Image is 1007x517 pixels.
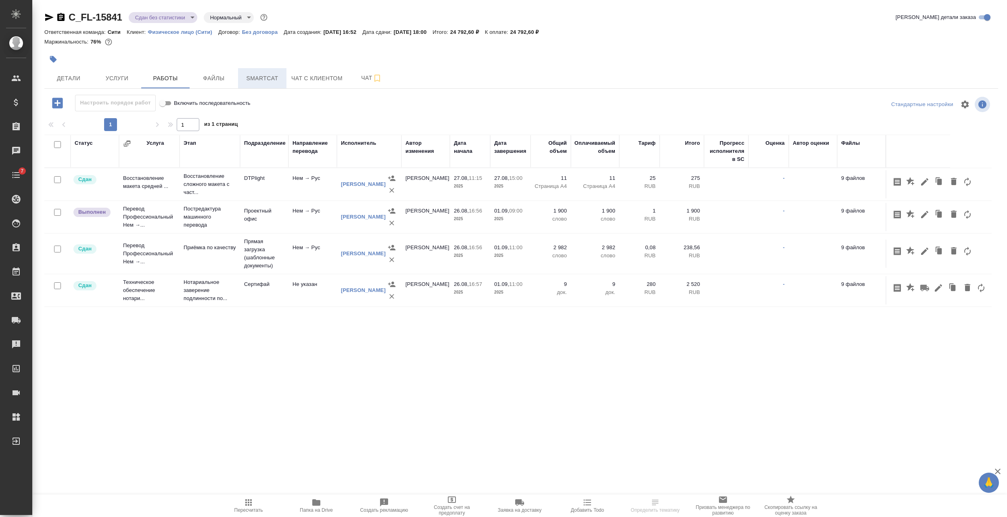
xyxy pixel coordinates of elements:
td: DTPlight [240,170,288,198]
div: Этап [184,139,196,147]
td: Прямая загрузка (шаблонные документы) [240,233,288,274]
p: 275 [664,174,700,182]
p: 2 520 [664,280,700,288]
p: 16:56 [469,208,482,214]
p: Сдан [78,281,92,290]
p: Дата сдачи: [362,29,393,35]
div: Сдан без статистики [129,12,197,23]
button: Редактировать [918,207,932,222]
p: док. [575,288,615,296]
button: Сдан без статистики [133,14,188,21]
td: Нем → Рус [288,170,337,198]
p: 2025 [454,252,486,260]
p: 16:56 [469,244,482,250]
p: слово [535,252,567,260]
p: Страница А4 [575,182,615,190]
p: Выполнен [78,208,106,216]
p: 26.08, [454,244,469,250]
button: Добавить тэг [44,50,62,68]
button: Редактировать [918,244,932,259]
div: Оплачиваемый объем [575,139,615,155]
button: Назначить [386,172,398,184]
span: 🙏 [982,474,996,491]
p: [DATE] 16:52 [324,29,363,35]
p: 11 [535,174,567,182]
button: Скопировать мини-бриф [890,280,904,296]
div: split button [889,98,955,111]
button: Назначить [386,205,398,217]
button: Заменить [961,207,974,222]
div: Исполнитель завершил работу [73,207,115,218]
p: Постредактура машинного перевода [184,205,236,229]
button: Заменить [974,280,988,296]
a: Физическое лицо (Сити) [148,28,218,35]
button: Редактировать [918,174,932,190]
button: Клонировать [932,207,947,222]
p: Без договора [242,29,284,35]
div: Исполнитель [341,139,376,147]
p: 2025 [494,252,526,260]
svg: Подписаться [372,73,382,83]
button: 🙏 [979,473,999,493]
button: Удалить [961,280,974,296]
div: Оценка [765,139,785,147]
button: Добавить оценку [904,280,918,296]
span: Работы [146,73,185,83]
button: Добавить работу [46,95,69,111]
td: [PERSON_NAME] [401,203,450,231]
div: Автор оценки [793,139,829,147]
div: Дата начала [454,139,486,155]
p: 2025 [494,182,526,190]
button: Удалить [947,174,961,190]
td: Перевод Профессиональный Нем →... [119,201,180,233]
p: Сдан [78,175,92,183]
span: Чат с клиентом [291,73,343,83]
button: Добавить оценку [904,244,918,259]
button: Удалить [386,217,398,229]
p: 27.08, [454,175,469,181]
p: 76% [90,39,103,45]
p: [DATE] 18:00 [394,29,433,35]
p: RUB [623,215,656,223]
td: Не указан [288,276,337,304]
p: Итого: [432,29,450,35]
p: Договор: [218,29,242,35]
p: Страница А4 [535,182,567,190]
div: Тариф [638,139,656,147]
td: [PERSON_NAME] [401,240,450,268]
p: 11 [575,174,615,182]
p: 24 792,60 ₽ [450,29,485,35]
td: [PERSON_NAME] [401,170,450,198]
div: Сдан без статистики [204,12,254,23]
p: 25 [623,174,656,182]
button: Удалить [386,184,398,196]
span: 7 [16,167,28,175]
p: 09:00 [509,208,522,214]
p: 2025 [454,288,486,296]
a: [PERSON_NAME] [341,287,386,293]
p: Ответственная команда: [44,29,108,35]
button: Скопировать мини-бриф [890,207,904,222]
button: Заменить [961,244,974,259]
button: Сгруппировать [123,140,131,148]
span: Настроить таблицу [955,95,975,114]
p: 11:00 [509,281,522,287]
button: 4933.56 RUB; [103,37,114,47]
p: Приёмка по качеству [184,244,236,252]
p: 27.08, [494,175,509,181]
p: слово [535,215,567,223]
p: 01.09, [494,208,509,214]
td: Перевод Профессиональный Нем →... [119,238,180,270]
p: слово [575,252,615,260]
span: Файлы [194,73,233,83]
p: 280 [623,280,656,288]
p: 01.09, [494,281,509,287]
button: Редактировать [932,280,945,296]
div: Менеджер проверил работу исполнителя, передает ее на следующий этап [73,174,115,185]
span: Чат [352,73,391,83]
p: 2025 [494,215,526,223]
p: 26.08, [454,281,469,287]
a: [PERSON_NAME] [341,250,386,256]
p: RUB [623,252,656,260]
button: Назначить [386,278,398,290]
